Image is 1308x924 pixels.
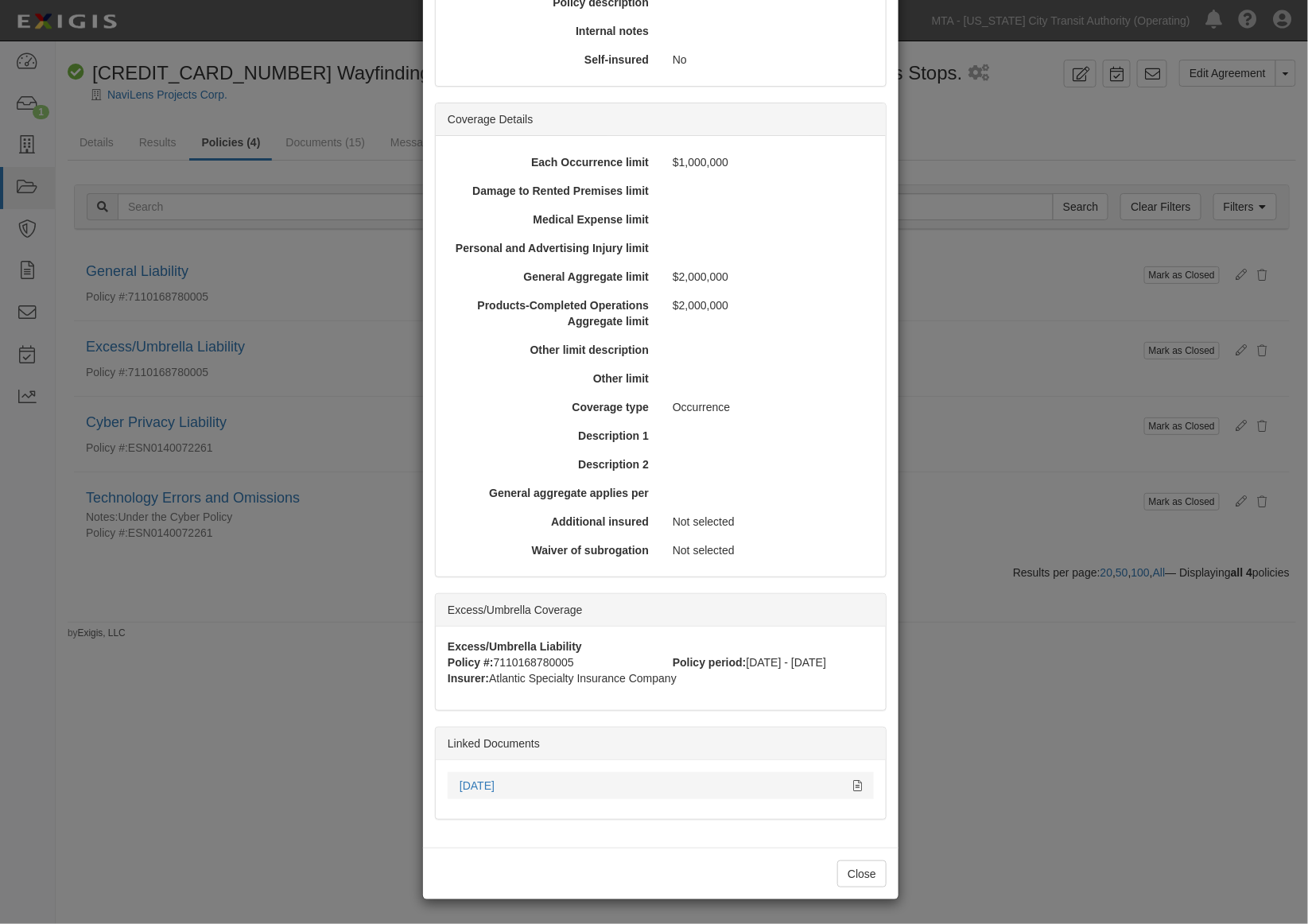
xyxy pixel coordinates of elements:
div: $1,000,000 [661,154,879,170]
div: Self-insured [442,52,661,68]
div: Atlantic Specialty Insurance Company [436,670,886,686]
button: Close [837,860,887,887]
div: Damage to Rented Premises limit [442,183,661,199]
div: Each Occurrence limit [442,154,661,170]
div: Other limit [442,371,661,386]
strong: Excess/Umbrella Liability [448,640,582,653]
div: Coverage Details [436,103,886,136]
div: General Aggregate limit [442,269,661,285]
div: Linked Documents [436,728,886,760]
div: [DATE] - [DATE] [661,654,886,670]
div: $2,000,000 [661,297,879,313]
div: Medical Expense limit [442,212,661,227]
div: Occurrence [661,399,879,415]
div: Not selected [661,542,879,558]
div: Additional insured [442,514,661,530]
div: Coverage type [442,399,661,415]
div: Products-Completed Operations Aggregate limit [442,297,661,329]
div: General aggregate applies per [442,485,661,501]
div: No [661,52,879,68]
div: Description 1 [442,428,661,444]
div: $2,000,000 [661,269,879,285]
div: 9.30.25 [460,778,841,794]
a: [DATE] [460,779,495,792]
div: Not selected [661,514,879,530]
strong: Policy period: [673,656,747,669]
div: Personal and Advertising Injury limit [442,240,661,256]
div: Waiver of subrogation [442,542,661,558]
div: Other limit description [442,342,661,358]
strong: Policy #: [448,656,494,669]
div: 7110168780005 [436,654,661,670]
div: Description 2 [442,456,661,472]
strong: Insurer: [448,672,489,685]
div: Excess/Umbrella Coverage [436,594,886,627]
